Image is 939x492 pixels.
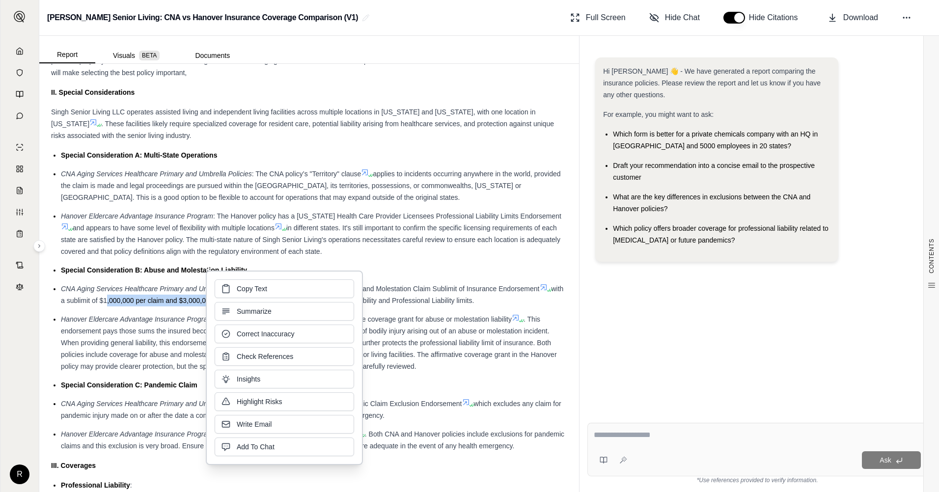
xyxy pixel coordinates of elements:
span: Correct Inaccuracy [237,329,294,339]
span: Draft your recommendation into a concise email to the prospective customer [613,162,815,181]
div: R [10,465,29,484]
strong: II. Special Considerations [51,88,135,96]
span: : The CNA policy includes an Abuse and Molestation Claim Sublimit of Insurance Endorsement [252,285,540,293]
a: Coverage Table [6,224,33,244]
span: Hi [PERSON_NAME] 👋 - We have generated a report comparing the insurance policies. Please review t... [603,67,821,99]
span: in different states. It's still important to confirm the specific licensing requirements of each ... [61,224,560,255]
button: Documents [177,48,248,63]
button: Full Screen [566,8,630,27]
span: Hanover Eldercare Advantage Insurance Program [61,430,213,438]
button: Hide Chat [645,8,704,27]
a: Single Policy [6,137,33,157]
span: Download [843,12,878,24]
span: Special Consideration C: Pandemic Claim [61,381,197,389]
span: applies to incidents occurring anywhere in the world, provided the claim is made and legal procee... [61,170,561,201]
span: Copy Text [237,284,267,294]
a: Legal Search Engine [6,277,33,297]
h2: [PERSON_NAME] Senior Living: CNA vs Hanover Insurance Coverage Comparison (V1) [47,9,358,27]
strong: III. Coverages [51,462,96,469]
button: Visuals [95,48,177,63]
span: CONTENTS [928,239,936,273]
span: Hide Chat [665,12,700,24]
span: Ask [880,456,891,464]
span: Hanover Eldercare Advantage Insurance Program [61,212,213,220]
span: and appears to have some level of flexibility with multiple locations [73,224,275,232]
span: Add To Chat [237,442,275,452]
button: Correct Inaccuracy [215,325,354,343]
button: Expand sidebar [10,7,29,27]
span: : [130,481,132,489]
div: *Use references provided to verify information. [587,476,927,484]
span: CNA Aging Services Healthcare Primary and Umbrella Policies [61,285,252,293]
span: Write Email [237,419,272,429]
a: Documents Vault [6,63,33,82]
span: Hide Citations [749,12,804,24]
img: Expand sidebar [14,11,26,23]
a: Prompt Library [6,84,33,104]
span: CNA Aging Services Healthcare Primary and Umbrella Policies [61,400,252,408]
span: What are the key differences in exclusions between the CNA and Hanover policies? [613,193,810,213]
span: For example, you might want to ask: [603,110,714,118]
span: CNA Aging Services Healthcare Primary and Umbrella Policies [61,170,252,178]
button: Check References [215,347,354,366]
span: Professional Liability [61,481,130,489]
span: Full Screen [586,12,626,24]
button: Add To Chat [215,437,354,456]
span: Highlight Risks [237,397,282,407]
button: Expand sidebar [33,240,45,252]
span: : The Hanover policy has a [US_STATE] Health Care Provider Licensees Professional Liability Limit... [213,212,561,220]
span: Special Consideration B: Abuse and Molestation Liability [61,266,247,274]
span: . This endorsement pays those sums the insured becomes legally obligated to pay as damages becaus... [61,315,557,370]
span: . These facilities likely require specialized coverage for resident care, potential liability ari... [51,120,554,139]
span: which will make selecting the best policy important, [51,57,562,77]
button: Download [824,8,882,27]
a: Contract Analysis [6,255,33,275]
span: with a sublimit of $1,000,000 per claim and $3,000,000 in the aggregate, included within the Gene... [61,285,563,304]
a: Home [6,41,33,61]
button: Write Email [215,415,354,434]
a: Chat [6,106,33,126]
span: Special Consideration A: Multi-State Operations [61,151,217,159]
span: Which policy offers broader coverage for professional liability related to [MEDICAL_DATA] or futu... [613,224,829,244]
a: Custom Report [6,202,33,222]
span: . Both CNA and Hanover policies include exclusions for pandemic claims and this exclusion is very... [61,430,564,450]
span: BETA [139,51,160,60]
button: Highlight Risks [215,392,354,411]
a: Claim Coverage [6,181,33,200]
span: : The CNA policy includes a Pandemic Claim Exclusion Endorsement [252,400,462,408]
span: Singh Senior Living LLC operates assisted living and independent living facilities across multipl... [51,108,535,128]
span: Hanover Eldercare Advantage Insurance Program [61,315,213,323]
span: Which form is better for a private chemicals company with an HQ in [GEOGRAPHIC_DATA] and 5000 emp... [613,130,818,150]
span: Summarize [237,306,272,316]
a: Policy Comparisons [6,159,33,179]
span: : The CNA policy’s "Territory" clause [252,170,361,178]
button: Report [39,47,95,63]
span: . The Hanover and CNA policies both share a number of the same locations [289,57,519,65]
span: Insights [237,374,260,384]
span: . Key differences include the breadth of the professional liability definition, the inclusion of ... [51,22,555,65]
button: Insights [215,370,354,388]
span: which excludes any claim for pandemic injury made on or after the date a communicable disease is ... [61,400,561,419]
button: Copy Text [215,279,354,298]
button: Summarize [215,302,354,321]
button: Ask [862,451,921,469]
span: Check References [237,352,293,361]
